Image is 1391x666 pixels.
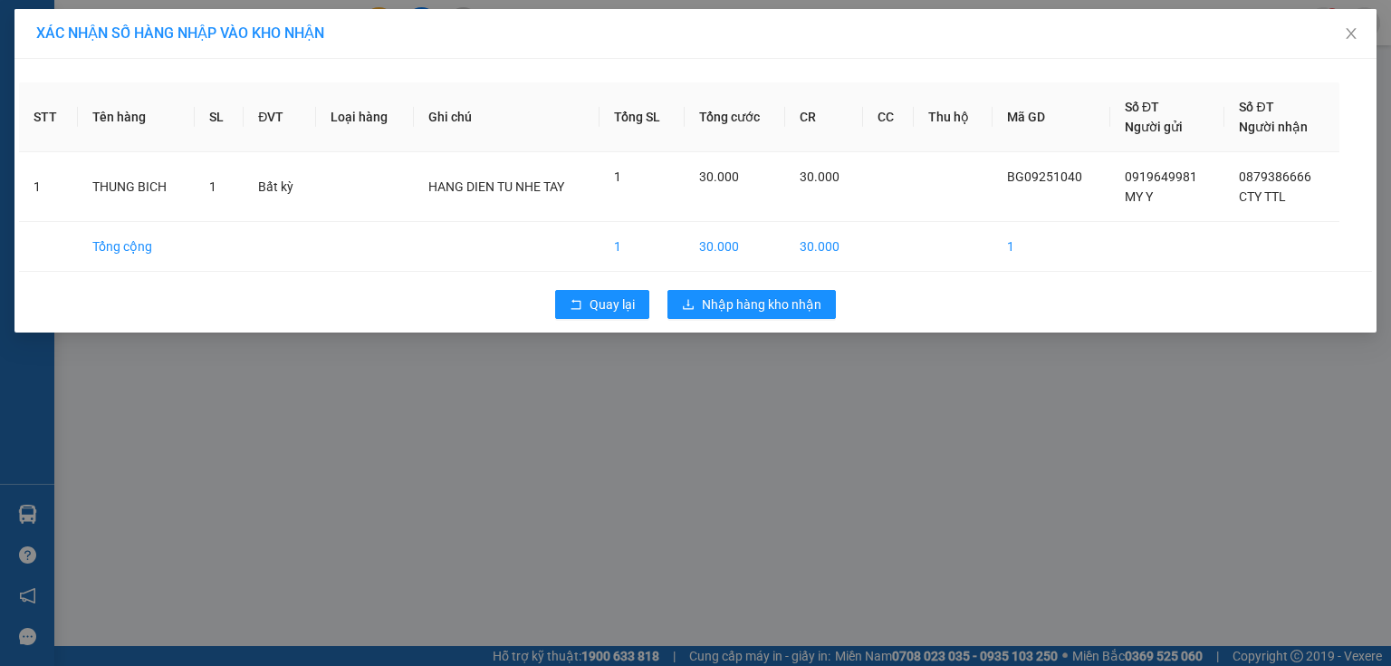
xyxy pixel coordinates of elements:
span: Nhận: [155,17,198,36]
span: 30.000 [800,169,839,184]
span: R : [14,119,31,138]
td: 1 [993,222,1110,272]
span: close [1344,26,1358,41]
th: Tên hàng [78,82,195,152]
button: rollbackQuay lại [555,290,649,319]
div: 30.000 [14,117,145,139]
th: SL [195,82,244,152]
span: HANG DIEN TU NHE TAY [428,179,564,194]
th: Loại hàng [316,82,413,152]
div: Hàng Bà Rịa [155,15,282,59]
th: Thu hộ [914,82,993,152]
th: CC [863,82,914,152]
span: Người gửi [1125,120,1183,134]
span: Số ĐT [1239,100,1273,114]
span: Số ĐT [1125,100,1159,114]
span: XÁC NHẬN SỐ HÀNG NHẬP VÀO KHO NHẬN [36,24,324,42]
td: Tổng cộng [78,222,195,272]
td: THUNG BICH [78,152,195,222]
td: 30.000 [785,222,863,272]
td: 1 [600,222,685,272]
span: BG09251040 [1007,169,1082,184]
span: rollback [570,298,582,313]
div: 0986907931 [15,59,142,84]
th: CR [785,82,863,152]
span: download [682,298,695,313]
th: ĐVT [244,82,316,152]
span: Quay lại [590,294,635,314]
span: Người nhận [1239,120,1308,134]
td: 30.000 [685,222,786,272]
div: thuong [15,37,142,59]
span: CTY TTL [1239,189,1286,204]
span: 0879386666 [1239,169,1311,184]
span: 1 [209,179,216,194]
td: 1 [19,152,78,222]
th: STT [19,82,78,152]
th: Ghi chú [414,82,600,152]
td: Bất kỳ [244,152,316,222]
span: Nhập hàng kho nhận [702,294,821,314]
div: 0963227705 [155,81,282,106]
th: Tổng SL [600,82,685,152]
span: 0919649981 [1125,169,1197,184]
span: MY Y [1125,189,1153,204]
span: 1 [614,169,621,184]
div: 167 QL13 [15,15,142,37]
button: downloadNhập hàng kho nhận [667,290,836,319]
div: duyen [155,59,282,81]
th: Tổng cước [685,82,786,152]
button: Close [1326,9,1377,60]
span: 30.000 [699,169,739,184]
th: Mã GD [993,82,1110,152]
span: Gửi: [15,17,43,36]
